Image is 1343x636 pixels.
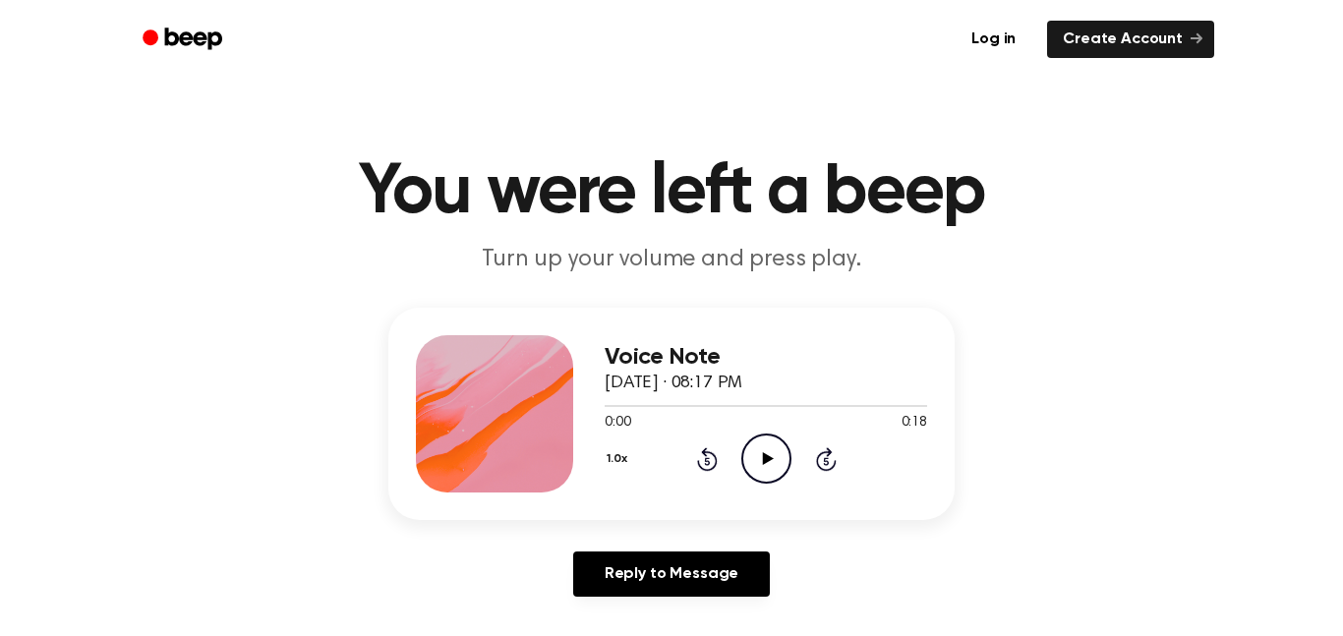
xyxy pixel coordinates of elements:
[605,375,742,392] span: [DATE] · 08:17 PM
[902,413,927,434] span: 0:18
[129,21,240,59] a: Beep
[168,157,1175,228] h1: You were left a beep
[605,344,927,371] h3: Voice Note
[605,413,630,434] span: 0:00
[573,551,770,597] a: Reply to Message
[605,442,634,476] button: 1.0x
[1047,21,1214,58] a: Create Account
[294,244,1049,276] p: Turn up your volume and press play.
[952,17,1035,62] a: Log in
